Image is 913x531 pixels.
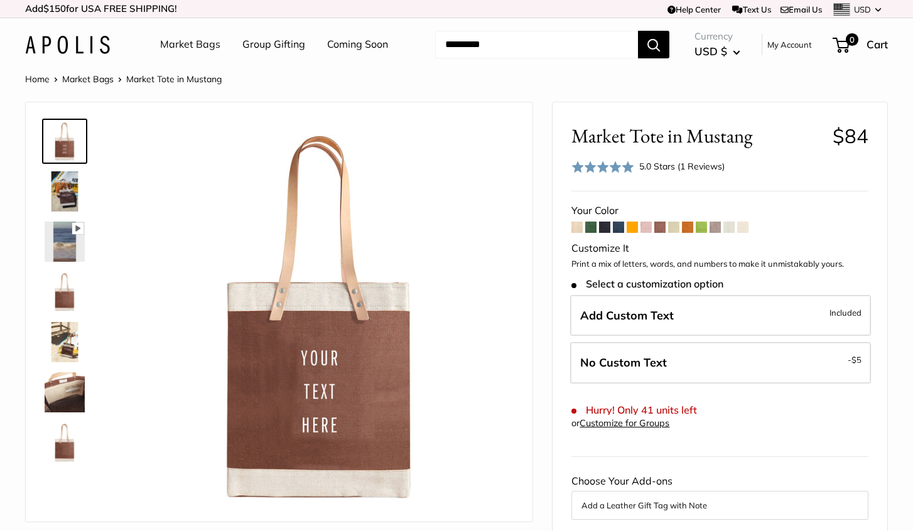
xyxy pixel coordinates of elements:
[45,171,85,212] img: Market Tote in Mustang
[571,158,725,176] div: 5.0 Stars (1 Reviews)
[580,308,674,323] span: Add Custom Text
[694,45,727,58] span: USD $
[25,73,50,85] a: Home
[126,73,222,85] span: Market Tote in Mustang
[126,121,514,508] img: Market Tote in Mustang
[767,37,812,52] a: My Account
[848,352,862,367] span: -
[571,258,868,271] p: Print a mix of letters, words, and numbers to make it unmistakably yours.
[45,422,85,463] img: Market Tote in Mustang
[570,342,871,383] label: Leave Blank
[732,4,770,14] a: Text Us
[638,31,669,58] button: Search
[694,41,740,62] button: USD $
[42,370,87,415] a: Market Tote in Mustang
[854,4,871,14] span: USD
[242,35,305,54] a: Group Gifting
[42,269,87,314] a: Market Tote in Mustang
[571,278,723,290] span: Select a customization option
[42,169,87,214] a: Market Tote in Mustang
[62,73,114,85] a: Market Bags
[571,404,696,416] span: Hurry! Only 41 units left
[867,38,888,51] span: Cart
[42,219,87,264] a: Market Tote in Mustang
[781,4,822,14] a: Email Us
[581,498,858,513] button: Add a Leather Gift Tag with Note
[580,417,669,429] a: Customize for Groups
[43,3,66,14] span: $150
[45,222,85,262] img: Market Tote in Mustang
[580,355,667,370] span: No Custom Text
[571,239,868,258] div: Customize It
[42,319,87,365] a: Market Tote in Mustang
[834,35,888,55] a: 0 Cart
[25,36,110,54] img: Apolis
[571,201,868,220] div: Your Color
[25,71,222,87] nav: Breadcrumb
[435,31,638,58] input: Search...
[45,272,85,312] img: Market Tote in Mustang
[42,420,87,465] a: Market Tote in Mustang
[45,322,85,362] img: Market Tote in Mustang
[45,372,85,412] img: Market Tote in Mustang
[639,159,725,173] div: 5.0 Stars (1 Reviews)
[694,28,740,45] span: Currency
[571,415,669,432] div: or
[571,124,823,147] span: Market Tote in Mustang
[42,119,87,164] a: Market Tote in Mustang
[571,472,868,520] div: Choose Your Add-ons
[45,121,85,161] img: Market Tote in Mustang
[851,355,862,365] span: $5
[327,35,388,54] a: Coming Soon
[833,124,868,148] span: $84
[160,35,220,54] a: Market Bags
[667,4,721,14] a: Help Center
[570,295,871,336] label: Add Custom Text
[829,305,862,320] span: Included
[846,33,858,46] span: 0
